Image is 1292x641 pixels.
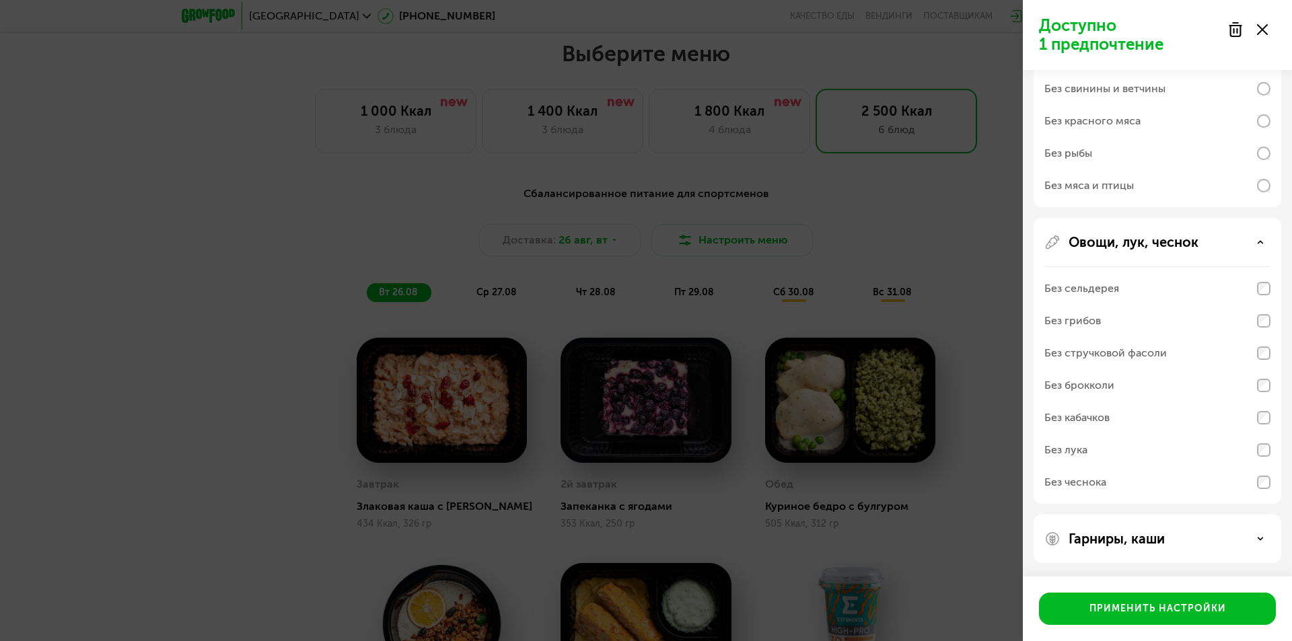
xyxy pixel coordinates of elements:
[1044,345,1167,361] div: Без стручковой фасоли
[1044,113,1141,129] div: Без красного мяса
[1044,377,1114,393] div: Без брокколи
[1069,234,1198,250] p: Овощи, лук, чеснок
[1044,313,1101,329] div: Без грибов
[1044,410,1110,426] div: Без кабачков
[1044,442,1087,458] div: Без лука
[1044,280,1119,297] div: Без сельдерея
[1069,531,1165,547] p: Гарниры, каши
[1044,145,1092,161] div: Без рыбы
[1044,178,1134,194] div: Без мяса и птицы
[1039,16,1219,54] p: Доступно 1 предпочтение
[1044,474,1106,490] div: Без чеснока
[1044,81,1165,97] div: Без свинины и ветчины
[1039,593,1276,625] button: Применить настройки
[1089,602,1226,615] div: Применить настройки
